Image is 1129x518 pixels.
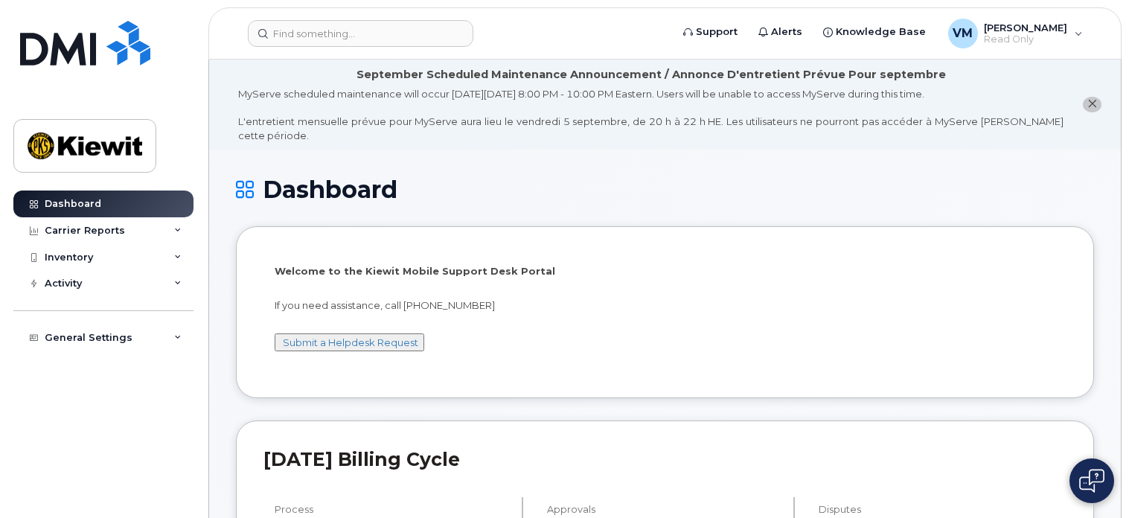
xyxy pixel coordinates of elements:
[547,504,781,515] h4: Approvals
[275,264,1055,278] p: Welcome to the Kiewit Mobile Support Desk Portal
[1079,469,1104,493] img: Open chat
[356,67,946,83] div: September Scheduled Maintenance Announcement / Annonce D'entretient Prévue Pour septembre
[238,87,1064,142] div: MyServe scheduled maintenance will occur [DATE][DATE] 8:00 PM - 10:00 PM Eastern. Users will be u...
[275,333,424,352] button: Submit a Helpdesk Request
[275,504,509,515] h4: Process
[236,176,1094,202] h1: Dashboard
[819,504,1066,515] h4: Disputes
[263,448,1066,470] h2: [DATE] Billing Cycle
[283,336,418,348] a: Submit a Helpdesk Request
[275,298,1055,313] p: If you need assistance, call [PHONE_NUMBER]
[1083,97,1101,112] button: close notification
